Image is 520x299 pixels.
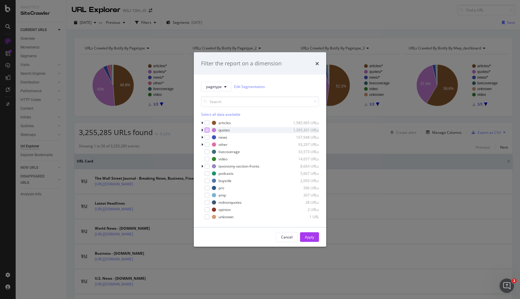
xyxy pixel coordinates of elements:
[289,164,319,169] div: 8,664 URLs
[218,156,227,162] div: video
[201,112,319,117] div: Select all data available
[315,60,319,68] div: times
[218,120,231,125] div: articles
[218,178,231,183] div: buyside
[218,193,226,198] div: amp
[206,84,222,89] span: pagetype
[305,234,314,240] div: Apply
[289,142,319,147] div: 93,297 URLs
[218,135,227,140] div: news
[218,214,234,219] div: unknown
[218,164,259,169] div: taxonomy-section-fronts
[300,232,319,242] button: Apply
[289,120,319,125] div: 1,585,965 URLs
[201,60,282,68] div: Filter the report on a dimension
[218,127,230,133] div: quotes
[201,82,232,91] button: pagetype
[289,149,319,154] div: 33,573 URLs
[289,185,319,190] div: 396 URLs
[512,279,517,283] span: 1
[500,279,514,293] iframe: Intercom live chat
[289,214,319,219] div: 1 URL
[289,127,319,133] div: 1,395,301 URLs
[289,200,319,205] div: 28 URLs
[276,232,298,242] button: Cancel
[289,178,319,183] div: 2,093 URLs
[194,52,326,247] div: modal
[218,185,224,190] div: pro
[218,207,231,212] div: opinion
[289,171,319,176] div: 5,667 URLs
[218,142,227,147] div: other
[289,193,319,198] div: 307 URLs
[218,149,240,154] div: livecoverage
[201,96,319,107] input: Search
[289,135,319,140] div: 107,948 URLs
[218,200,242,205] div: mdnonquotes
[289,207,319,212] div: 2 URLs
[218,171,234,176] div: podcasts
[281,234,292,240] div: Cancel
[234,83,265,90] a: Edit Segmentation
[289,156,319,162] div: 14,657 URLs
